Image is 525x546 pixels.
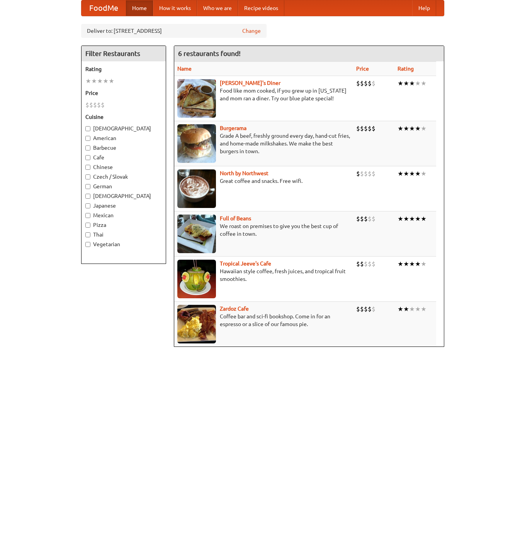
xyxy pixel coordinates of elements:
[356,215,360,223] li: $
[89,101,93,109] li: $
[85,165,90,170] input: Chinese
[403,305,409,313] li: ★
[398,124,403,133] li: ★
[85,144,162,152] label: Barbecue
[421,169,426,178] li: ★
[85,134,162,142] label: American
[364,79,368,88] li: $
[91,77,97,85] li: ★
[372,260,375,268] li: $
[177,260,216,298] img: jeeves.jpg
[85,211,162,219] label: Mexican
[415,169,421,178] li: ★
[109,77,114,85] li: ★
[177,267,350,283] p: Hawaiian style coffee, fresh juices, and tropical fruit smoothies.
[238,0,284,16] a: Recipe videos
[364,305,368,313] li: $
[403,79,409,88] li: ★
[85,240,162,248] label: Vegetarian
[126,0,153,16] a: Home
[415,260,421,268] li: ★
[415,79,421,88] li: ★
[356,169,360,178] li: $
[153,0,197,16] a: How it works
[421,79,426,88] li: ★
[93,101,97,109] li: $
[85,194,90,199] input: [DEMOGRAPHIC_DATA]
[360,169,364,178] li: $
[85,174,90,179] input: Czech / Slovak
[85,213,90,218] input: Mexican
[372,305,375,313] li: $
[85,145,90,150] input: Barbecue
[85,192,162,200] label: [DEMOGRAPHIC_DATA]
[409,260,415,268] li: ★
[177,169,216,208] img: north.jpg
[421,124,426,133] li: ★
[360,124,364,133] li: $
[372,124,375,133] li: $
[364,260,368,268] li: $
[415,305,421,313] li: ★
[85,202,162,210] label: Japanese
[85,203,90,208] input: Japanese
[85,126,90,131] input: [DEMOGRAPHIC_DATA]
[85,232,90,237] input: Thai
[398,215,403,223] li: ★
[368,169,372,178] li: $
[372,169,375,178] li: $
[82,0,126,16] a: FoodMe
[412,0,436,16] a: Help
[177,132,350,155] p: Grade A beef, freshly ground every day, hand-cut fries, and home-made milkshakes. We make the bes...
[398,305,403,313] li: ★
[398,169,403,178] li: ★
[220,170,268,176] a: North by Northwest
[360,260,364,268] li: $
[421,215,426,223] li: ★
[360,305,364,313] li: $
[85,155,90,160] input: Cafe
[220,306,249,312] a: Zardoz Cafe
[368,260,372,268] li: $
[220,260,271,267] b: Tropical Jeeve's Cafe
[398,260,403,268] li: ★
[364,215,368,223] li: $
[409,215,415,223] li: ★
[421,260,426,268] li: ★
[97,101,101,109] li: $
[220,80,280,86] a: [PERSON_NAME]'s Diner
[177,305,216,343] img: zardoz.jpg
[360,215,364,223] li: $
[85,184,90,189] input: German
[85,223,90,228] input: Pizza
[85,183,162,190] label: German
[409,169,415,178] li: ★
[356,79,360,88] li: $
[368,79,372,88] li: $
[421,305,426,313] li: ★
[403,215,409,223] li: ★
[85,89,162,97] h5: Price
[220,215,251,221] a: Full of Beans
[85,136,90,141] input: American
[415,215,421,223] li: ★
[101,101,105,109] li: $
[178,50,241,57] ng-pluralize: 6 restaurants found!
[368,215,372,223] li: $
[220,125,246,131] a: Burgerama
[177,215,216,253] img: beans.jpg
[360,79,364,88] li: $
[85,65,162,73] h5: Rating
[398,79,403,88] li: ★
[415,124,421,133] li: ★
[85,101,89,109] li: $
[403,169,409,178] li: ★
[409,305,415,313] li: ★
[177,79,216,118] img: sallys.jpg
[177,313,350,328] p: Coffee bar and sci-fi bookshop. Come in for an espresso or a slice of our famous pie.
[364,124,368,133] li: $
